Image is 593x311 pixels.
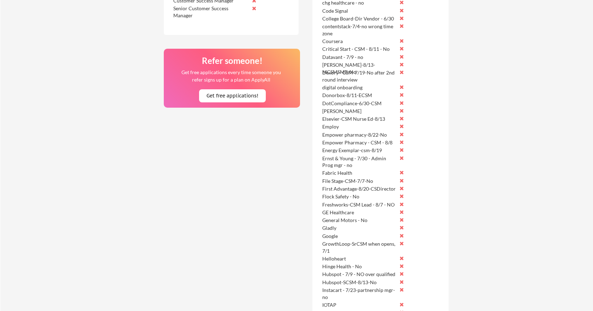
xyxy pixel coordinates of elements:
div: Employ [322,123,397,130]
div: Datavant - 7/9 - no [322,54,397,61]
div: Helloheart [322,255,397,262]
div: Elsevier-CSM Nurse Ed-8/13 [322,115,397,122]
div: File Stage-CSM-7/7-No [322,178,397,185]
div: Instacart - 7/23-partnership mgr- no [322,287,397,300]
div: Hubspot - 7/9 - NO over qualified [322,271,397,278]
div: Dexory - CSM-7/19-No after 2nd round interview [322,69,397,83]
div: GrowthLoop-SrCSM when opens, 7/1 [322,240,397,254]
button: Get free applications! [199,89,266,102]
div: IOTAP [322,301,397,309]
div: Coursera [322,38,397,45]
div: Empower pharmacy-8/22-No [322,131,397,138]
div: contentstack-7/4-no wrong time zone [322,23,397,37]
div: Critical Start - CSM - 8/11 - No [322,46,397,53]
div: DotCompliance-6/30-CSM [322,100,397,107]
div: Refer someone! [167,56,298,65]
div: Get free applications every time someone you refer signs up for a plan on ApplyAll [181,68,282,83]
div: Senior Customer Success Manager [173,5,248,19]
div: General Motors - No [322,217,397,224]
div: Code Signal [322,7,397,14]
div: Empower Pharmacy - CSM - 8/8 [322,139,397,146]
div: Donorbox-8/11-ECSM [322,92,397,99]
div: Freshworks-CSM Lead - 8/7 - NO [322,201,397,208]
div: Gladly [322,225,397,232]
div: Hinge Health - No [322,263,397,270]
div: Fabric Health [322,169,397,177]
div: [PERSON_NAME] [322,108,397,115]
div: Energy Exemplar-csm-8/19 [322,147,397,154]
div: Google [322,233,397,240]
div: Flock Safety - No [322,193,397,200]
div: Hubspot-SCSM-8/13-No [322,279,397,286]
div: Ernst & Young - 7/30 - Admin Prog mgr - no [322,155,397,169]
div: GE Healthcare [322,209,397,216]
div: College Board-Dir Vendor - 6/30 [322,15,397,22]
div: First Advantage-8/20-CSDirector [322,185,397,192]
div: digital onboarding [322,84,397,91]
div: [PERSON_NAME]-8/13-MCSMSMB-No [322,61,397,75]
